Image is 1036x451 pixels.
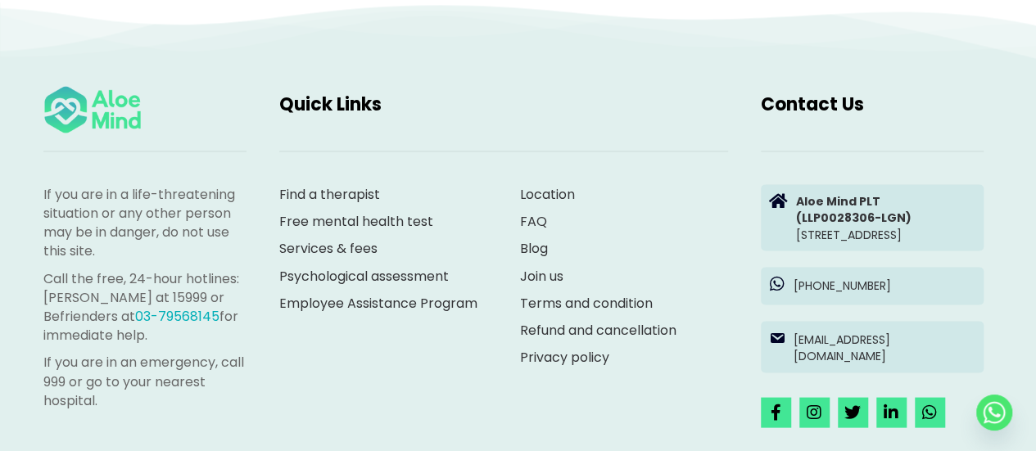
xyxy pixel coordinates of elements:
a: FAQ [520,211,547,230]
a: [EMAIL_ADDRESS][DOMAIN_NAME] [761,321,984,372]
span: Contact Us [761,92,864,117]
p: If you are in a life-threatening situation or any other person may be in danger, do not use this ... [43,184,247,260]
a: Free mental health test [279,211,433,230]
a: Privacy policy [520,347,609,366]
p: If you are in an emergency, call 999 or go to your nearest hospital. [43,352,247,409]
a: Aloe Mind PLT(LLP0028306-LGN)[STREET_ADDRESS] [761,184,984,250]
span: Quick Links [279,92,382,117]
p: Call the free, 24-hour hotlines: [PERSON_NAME] at 15999 or Befrienders at for immediate help. [43,268,247,345]
p: [PHONE_NUMBER] [794,277,975,293]
a: Find a therapist [279,184,380,203]
a: 03-79568145 [135,306,219,325]
a: Blog [520,238,548,257]
a: Terms and condition [520,293,653,312]
strong: (LLP0028306-LGN) [796,209,912,225]
strong: Aloe Mind PLT [796,192,880,209]
a: Whatsapp [976,395,1012,431]
p: [STREET_ADDRESS] [796,192,975,242]
a: Refund and cancellation [520,320,676,339]
a: Location [520,184,575,203]
a: Services & fees [279,238,378,257]
a: [PHONE_NUMBER] [761,267,984,304]
a: Join us [520,266,563,285]
img: Aloe mind Logo [43,84,142,134]
a: Employee Assistance Program [279,293,477,312]
a: Psychological assessment [279,266,449,285]
p: [EMAIL_ADDRESS][DOMAIN_NAME] [794,331,975,364]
